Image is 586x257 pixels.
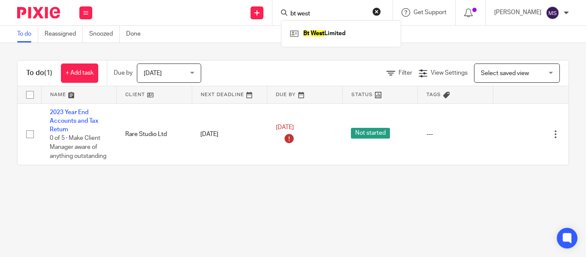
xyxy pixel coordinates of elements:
[114,69,133,77] p: Due by
[26,69,52,78] h1: To do
[414,9,447,15] span: Get Support
[50,109,98,133] a: 2023 Year End Accounts and Tax Return
[192,103,267,165] td: [DATE]
[144,70,162,76] span: [DATE]
[50,136,106,159] span: 0 of 5 · Make Client Manager aware of anything outstanding
[45,26,83,42] a: Reassigned
[89,26,120,42] a: Snoozed
[426,130,485,139] div: ---
[17,7,60,18] img: Pixie
[44,70,52,76] span: (1)
[481,70,529,76] span: Select saved view
[17,26,38,42] a: To do
[61,63,98,83] a: + Add task
[351,128,390,139] span: Not started
[431,70,468,76] span: View Settings
[372,7,381,16] button: Clear
[399,70,412,76] span: Filter
[290,10,367,18] input: Search
[426,92,441,97] span: Tags
[494,8,541,17] p: [PERSON_NAME]
[117,103,192,165] td: Rare Studio Ltd
[546,6,559,20] img: svg%3E
[276,124,294,130] span: [DATE]
[126,26,147,42] a: Done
